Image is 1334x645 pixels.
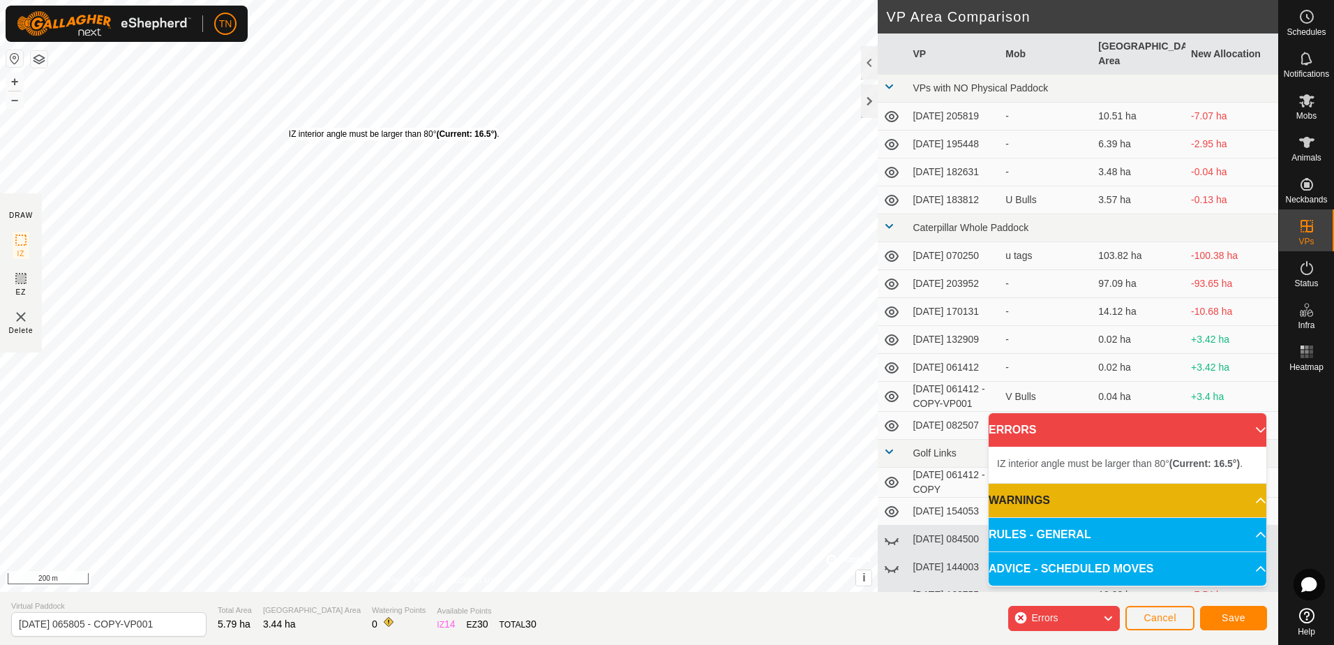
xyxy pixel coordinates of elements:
[1125,606,1194,630] button: Cancel
[1185,242,1278,270] td: -100.38 ha
[856,570,871,586] button: i
[6,73,23,90] button: +
[437,605,536,617] span: Available Points
[989,552,1266,586] p-accordion-header: ADVICE - SCHEDULED MOVES
[1296,112,1317,120] span: Mobs
[1093,131,1185,158] td: 6.39 ha
[1222,612,1245,623] span: Save
[1005,109,1087,124] div: -
[219,17,232,31] span: TN
[1169,458,1240,469] b: (Current: 16.5°)
[1093,326,1185,354] td: 0.02 ha
[1185,131,1278,158] td: -2.95 ha
[989,492,1050,509] span: WARNINGS
[1185,354,1278,382] td: +3.42 ha
[1298,237,1314,246] span: VPs
[384,574,436,586] a: Privacy Policy
[907,158,1000,186] td: [DATE] 182631
[913,222,1028,233] span: Caterpillar Whole Paddock
[1005,276,1087,291] div: -
[437,617,455,632] div: IZ
[1185,103,1278,131] td: -7.07 ha
[989,561,1153,577] span: ADVICE - SCHEDULED MOVES
[1005,137,1087,151] div: -
[907,242,1000,270] td: [DATE] 070250
[1093,412,1185,440] td: 0.02 ha
[1093,298,1185,326] td: 14.12 ha
[907,498,1000,526] td: [DATE] 154053
[989,526,1091,543] span: RULES - GENERAL
[913,82,1048,94] span: VPs with NO Physical Paddock
[31,51,47,68] button: Map Layers
[1144,612,1176,623] span: Cancel
[997,458,1243,469] span: IZ interior angle must be larger than 80° .
[1093,242,1185,270] td: 103.82 ha
[989,413,1266,447] p-accordion-header: ERRORS
[1000,34,1093,75] th: Mob
[17,249,25,259] span: IZ
[13,309,29,325] img: VP
[907,103,1000,131] td: [DATE] 205819
[907,298,1000,326] td: [DATE] 170131
[17,11,191,36] img: Gallagher Logo
[289,128,500,140] div: IZ interior angle must be larger than 80° .
[907,326,1000,354] td: [DATE] 132909
[444,618,456,630] span: 14
[9,325,33,336] span: Delete
[1005,304,1087,319] div: -
[1093,382,1185,412] td: 0.04 ha
[1005,332,1087,347] div: -
[1298,628,1315,636] span: Help
[218,605,252,616] span: Total Area
[907,354,1000,382] td: [DATE] 061412
[1093,354,1185,382] td: 0.02 ha
[862,572,865,584] span: i
[989,422,1036,438] span: ERRORS
[907,554,1000,581] td: [DATE] 144003
[1285,195,1327,204] span: Neckbands
[1005,249,1087,263] div: u tags
[6,50,23,67] button: Reset Map
[907,34,1000,75] th: VP
[1284,70,1329,78] span: Notifications
[913,447,956,459] span: Golf Links
[907,468,1000,498] td: [DATE] 061412 - COPY
[467,617,488,632] div: EZ
[1185,326,1278,354] td: +3.42 ha
[1291,154,1321,162] span: Animals
[1185,270,1278,298] td: -93.65 ha
[1005,360,1087,375] div: -
[1279,602,1334,642] a: Help
[1294,279,1318,288] span: Status
[1185,412,1278,440] td: +3.42 ha
[1185,34,1278,75] th: New Allocation
[1185,298,1278,326] td: -10.68 ha
[1287,28,1326,36] span: Schedules
[1185,382,1278,412] td: +3.4 ha
[263,618,296,630] span: 3.44 ha
[1185,186,1278,214] td: -0.13 ha
[1005,193,1087,207] div: U Bulls
[1005,588,1087,602] div: -
[907,270,1000,298] td: [DATE] 203952
[1185,158,1278,186] td: -0.04 ha
[436,129,497,139] b: (Current: 16.5°)
[372,605,426,616] span: Watering Points
[9,210,33,221] div: DRAW
[1031,612,1058,623] span: Errors
[1005,165,1087,179] div: -
[6,91,23,108] button: –
[1093,186,1185,214] td: 3.57 ha
[453,574,494,586] a: Contact Us
[500,617,537,632] div: TOTAL
[989,447,1266,483] p-accordion-content: ERRORS
[907,526,1000,554] td: [DATE] 084500
[1093,103,1185,131] td: 10.51 ha
[477,618,488,630] span: 30
[886,8,1278,25] h2: VP Area Comparison
[1093,270,1185,298] td: 97.09 ha
[907,131,1000,158] td: [DATE] 195448
[907,382,1000,412] td: [DATE] 061412 - COPY-VP001
[907,186,1000,214] td: [DATE] 183812
[1005,390,1087,404] div: V Bulls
